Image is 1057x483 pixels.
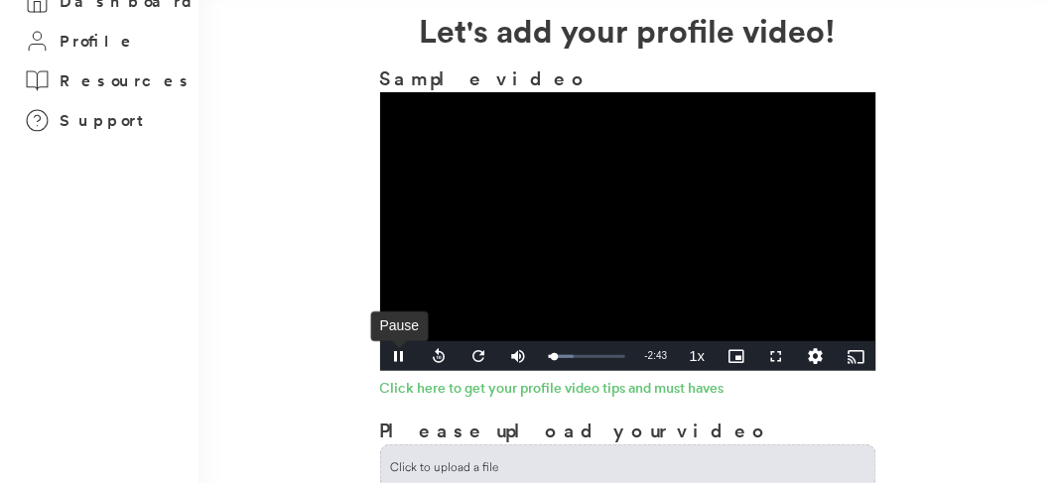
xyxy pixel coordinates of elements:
h3: Please upload your video [380,416,772,444]
h3: Sample video [380,63,876,92]
div: Progress Bar [549,355,625,358]
h3: Support [60,108,153,133]
h2: Let's add your profile video! [198,6,1057,54]
h3: Resources [60,68,194,93]
span: - [645,350,648,361]
span: 2:43 [648,350,667,361]
a: Click here to get your profile video tips and must haves [380,381,876,401]
div: Video Player [380,92,876,371]
h3: Profile [60,29,137,54]
div: Quality Levels [797,341,837,371]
